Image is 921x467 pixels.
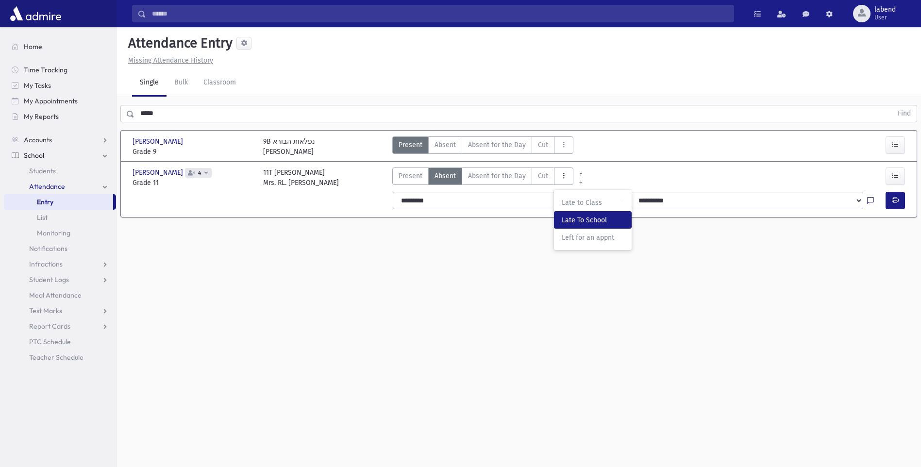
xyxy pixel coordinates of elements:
[4,318,116,334] a: Report Cards
[8,4,64,23] img: AdmirePro
[263,136,315,157] div: 9B נפלאות הבורא [PERSON_NAME]
[892,105,917,122] button: Find
[4,62,116,78] a: Time Tracking
[399,171,422,181] span: Present
[435,140,456,150] span: Absent
[4,241,116,256] a: Notifications
[392,136,573,157] div: AttTypes
[468,171,526,181] span: Absent for the Day
[538,140,548,150] span: Cut
[196,170,203,176] span: 4
[4,39,116,54] a: Home
[128,56,213,65] u: Missing Attendance History
[133,136,185,147] span: [PERSON_NAME]
[4,350,116,365] a: Teacher Schedule
[399,140,422,150] span: Present
[37,229,70,237] span: Monitoring
[4,272,116,287] a: Student Logs
[562,198,624,208] span: Late to Class
[562,233,624,243] span: Left for an appnt
[874,14,896,21] span: User
[24,42,42,51] span: Home
[538,171,548,181] span: Cut
[4,334,116,350] a: PTC Schedule
[29,275,69,284] span: Student Logs
[263,167,339,188] div: 11T [PERSON_NAME] Mrs. RL. [PERSON_NAME]
[24,112,59,121] span: My Reports
[435,171,456,181] span: Absent
[4,210,116,225] a: List
[196,69,244,97] a: Classroom
[167,69,196,97] a: Bulk
[132,69,167,97] a: Single
[4,132,116,148] a: Accounts
[24,151,44,160] span: School
[29,167,56,175] span: Students
[24,97,78,105] span: My Appointments
[24,135,52,144] span: Accounts
[124,35,233,51] h5: Attendance Entry
[24,81,51,90] span: My Tasks
[29,244,67,253] span: Notifications
[4,109,116,124] a: My Reports
[133,178,253,188] span: Grade 11
[4,194,113,210] a: Entry
[4,287,116,303] a: Meal Attendance
[146,5,734,22] input: Search
[24,66,67,74] span: Time Tracking
[4,148,116,163] a: School
[29,260,63,268] span: Infractions
[29,306,62,315] span: Test Marks
[4,93,116,109] a: My Appointments
[468,140,526,150] span: Absent for the Day
[4,256,116,272] a: Infractions
[4,163,116,179] a: Students
[124,56,213,65] a: Missing Attendance History
[4,225,116,241] a: Monitoring
[29,337,71,346] span: PTC Schedule
[37,213,48,222] span: List
[29,182,65,191] span: Attendance
[133,147,253,157] span: Grade 9
[874,6,896,14] span: labend
[392,167,573,188] div: AttTypes
[37,198,53,206] span: Entry
[133,167,185,178] span: [PERSON_NAME]
[29,322,70,331] span: Report Cards
[562,215,624,225] span: Late To School
[4,179,116,194] a: Attendance
[29,353,84,362] span: Teacher Schedule
[4,78,116,93] a: My Tasks
[29,291,82,300] span: Meal Attendance
[4,303,116,318] a: Test Marks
